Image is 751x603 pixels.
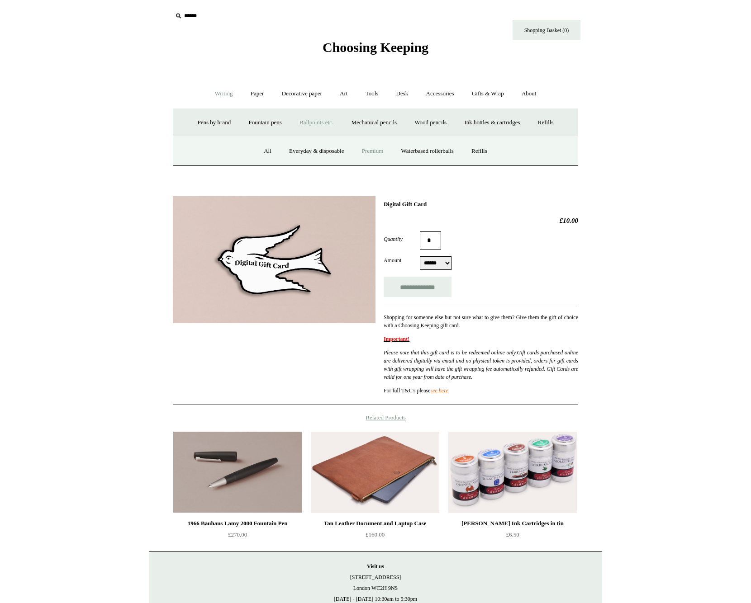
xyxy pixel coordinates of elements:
[311,518,439,555] a: Tan Leather Document and Laptop Case £160.00
[173,432,302,513] a: 1966 Bauhaus Lamy 2000 Fountain Pen 1966 Bauhaus Lamy 2000 Fountain Pen
[384,336,409,342] strong: Important!
[451,518,575,529] div: [PERSON_NAME] Ink Cartridges in tin
[176,518,299,529] div: 1966 Bauhaus Lamy 2000 Fountain Pen
[173,432,302,513] img: 1966 Bauhaus Lamy 2000 Fountain Pen
[463,139,495,163] a: Refills
[357,82,387,106] a: Tools
[384,235,420,243] label: Quantity
[388,82,417,106] a: Desk
[431,387,448,394] a: see here
[448,518,577,555] a: [PERSON_NAME] Ink Cartridges in tin £6.50
[207,82,241,106] a: Writing
[311,432,439,513] a: Tan Leather Document and Laptop Case Tan Leather Document and Laptop Case
[281,139,352,163] a: Everyday & disposable
[384,201,578,208] h1: Digital Gift Card
[530,111,562,135] a: Refills
[332,82,356,106] a: Art
[149,414,602,421] h4: Related Products
[384,217,578,225] h2: £10.00
[190,111,239,135] a: Pens by brand
[228,531,247,538] span: £270.00
[323,47,428,53] a: Choosing Keeping
[448,432,577,513] a: J. Herbin Ink Cartridges in tin J. Herbin Ink Cartridges in tin
[173,196,375,323] img: Digital Gift Card
[448,432,577,513] img: J. Herbin Ink Cartridges in tin
[456,111,528,135] a: Ink bottles & cartridges
[464,82,512,106] a: Gifts & Wrap
[513,20,580,40] a: Shopping Basket (0)
[291,111,342,135] a: Ballpoints etc.
[418,82,462,106] a: Accessories
[406,111,455,135] a: Wood pencils
[384,256,420,264] label: Amount
[366,531,385,538] span: £160.00
[242,82,272,106] a: Paper
[274,82,330,106] a: Decorative paper
[513,82,545,106] a: About
[367,563,384,570] strong: Visit us
[323,40,428,55] span: Choosing Keeping
[343,111,405,135] a: Mechanical pencils
[384,313,578,330] p: Shopping for someone else but not sure what to give them? Give them the gift of choice with a Cho...
[173,518,302,555] a: 1966 Bauhaus Lamy 2000 Fountain Pen £270.00
[384,349,578,380] em: Please note that this gift card is to be redeemed online only. Gift cards purchased online are de...
[354,139,392,163] a: Premium
[506,531,519,538] span: £6.50
[240,111,290,135] a: Fountain pens
[313,518,437,529] div: Tan Leather Document and Laptop Case
[384,386,578,395] p: For full T&C's please
[393,139,462,163] a: Waterbased rollerballs
[311,432,439,513] img: Tan Leather Document and Laptop Case
[256,139,280,163] a: All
